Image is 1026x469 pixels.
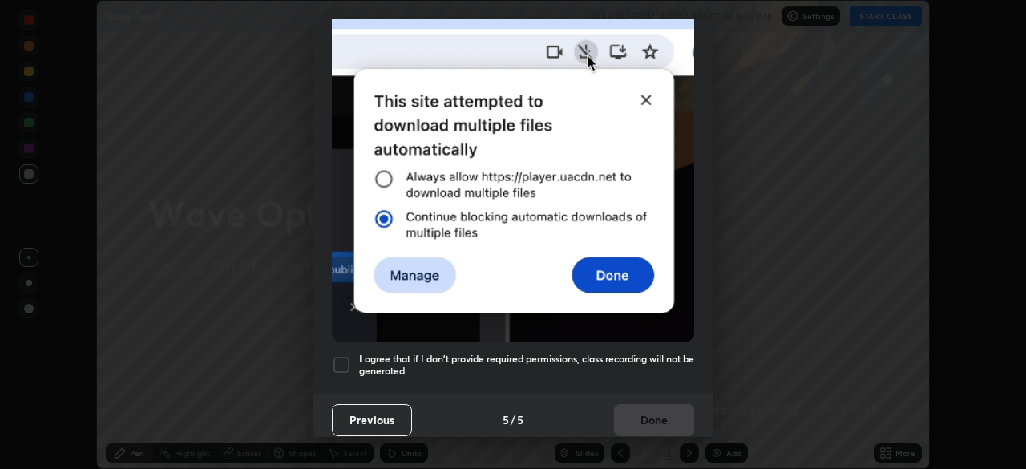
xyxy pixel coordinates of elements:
button: Previous [332,404,412,436]
h4: / [511,411,515,428]
h4: 5 [517,411,523,428]
h4: 5 [503,411,509,428]
h5: I agree that if I don't provide required permissions, class recording will not be generated [359,353,694,378]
